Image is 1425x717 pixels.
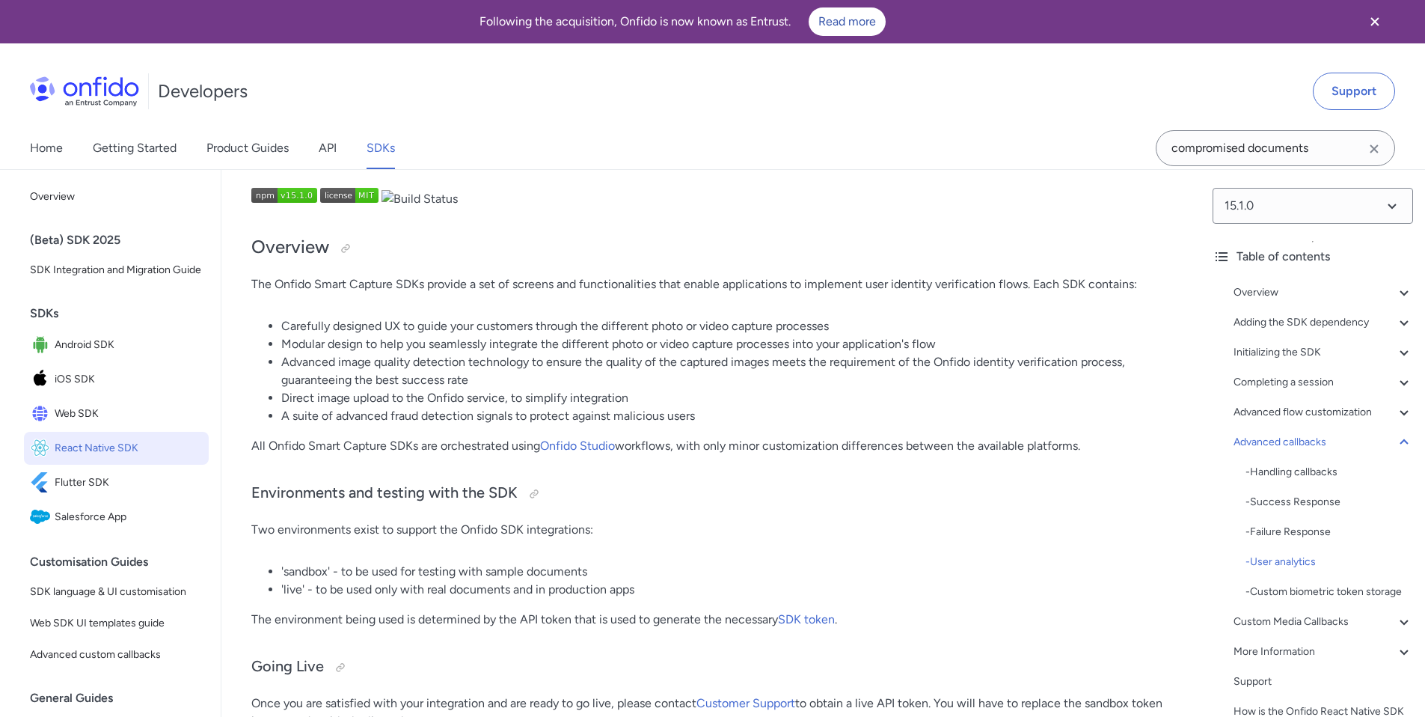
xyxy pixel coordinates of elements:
[55,335,203,356] span: Android SDK
[93,127,177,169] a: Getting Started
[251,188,317,203] img: npm
[24,182,209,212] a: Overview
[1245,583,1413,601] div: - Custom biometric token storage
[30,547,215,577] div: Customisation Guides
[1245,463,1413,481] a: -Handling callbacks
[1234,673,1413,691] a: Support
[24,255,209,285] a: SDK Integration and Migration Guide
[55,472,203,493] span: Flutter SDK
[281,407,1171,425] li: A suite of advanced fraud detection signals to protect against malicious users
[24,432,209,465] a: IconReact Native SDKReact Native SDK
[24,329,209,361] a: IconAndroid SDKAndroid SDK
[30,76,139,106] img: Onfido Logo
[30,472,55,493] img: IconFlutter SDK
[1365,140,1383,158] svg: Clear search field button
[320,188,379,203] img: NPM
[1234,613,1413,631] a: Custom Media Callbacks
[319,127,337,169] a: API
[55,438,203,459] span: React Native SDK
[1245,523,1413,541] a: -Failure Response
[30,369,55,390] img: IconiOS SDK
[281,335,1171,353] li: Modular design to help you seamlessly integrate the different photo or video capture processes in...
[251,235,1171,260] h2: Overview
[381,190,458,208] img: Build Status
[18,7,1347,36] div: Following the acquisition, Onfido is now known as Entrust.
[251,437,1171,455] p: All Onfido Smart Capture SDKs are orchestrated using workflows, with only minor customization dif...
[281,581,1171,599] li: 'live' - to be used only with real documents and in production apps
[251,611,1171,629] p: The environment being used is determined by the API token that is used to generate the necessary .
[30,127,63,169] a: Home
[30,188,203,206] span: Overview
[24,640,209,670] a: Advanced custom callbacks
[1366,13,1384,31] svg: Close banner
[24,466,209,499] a: IconFlutter SDKFlutter SDK
[1245,523,1413,541] div: - Failure Response
[24,397,209,430] a: IconWeb SDKWeb SDK
[30,583,203,601] span: SDK language & UI customisation
[55,507,203,528] span: Salesforce App
[30,683,215,713] div: General Guides
[281,353,1171,389] li: Advanced image quality detection technology to ensure the quality of the captured images meets th...
[1234,314,1413,332] a: Adding the SDK dependency
[251,275,1171,293] p: The Onfido Smart Capture SDKs provide a set of screens and functionalities that enable applicatio...
[24,501,209,534] a: IconSalesforce AppSalesforce App
[30,261,203,279] span: SDK Integration and Migration Guide
[1313,73,1395,110] a: Support
[1347,3,1403,40] button: Close banner
[24,363,209,396] a: IconiOS SDKiOS SDK
[30,646,203,664] span: Advanced custom callbacks
[540,439,615,453] a: Onfido Studio
[1245,553,1413,571] div: - User analytics
[1234,403,1413,421] a: Advanced flow customization
[24,577,209,607] a: SDK language & UI customisation
[281,317,1171,335] li: Carefully designed UX to guide your customers through the different photo or video capture processes
[30,614,203,632] span: Web SDK UI templates guide
[1156,130,1395,166] input: Onfido search input field
[251,482,1171,506] h3: Environments and testing with the SDK
[778,612,835,626] a: SDK token
[1245,463,1413,481] div: - Handling callbacks
[1234,344,1413,361] a: Initializing the SDK
[1213,248,1413,266] div: Table of contents
[367,127,395,169] a: SDKs
[251,521,1171,539] p: Two environments exist to support the Onfido SDK integrations:
[281,389,1171,407] li: Direct image upload to the Onfido service, to simplify integration
[30,225,215,255] div: (Beta) SDK 2025
[30,438,55,459] img: IconReact Native SDK
[30,335,55,356] img: IconAndroid SDK
[55,403,203,424] span: Web SDK
[30,299,215,329] div: SDKs
[1245,493,1413,511] a: -Success Response
[206,127,289,169] a: Product Guides
[1245,583,1413,601] a: -Custom biometric token storage
[24,608,209,638] a: Web SDK UI templates guide
[1234,643,1413,661] a: More Information
[696,696,795,710] a: Customer Support
[1245,553,1413,571] a: -User analytics
[1245,493,1413,511] div: - Success Response
[158,79,248,103] h1: Developers
[281,563,1171,581] li: 'sandbox' - to be used for testing with sample documents
[30,507,55,528] img: IconSalesforce App
[55,369,203,390] span: iOS SDK
[251,656,1171,680] h3: Going Live
[1234,373,1413,391] a: Completing a session
[809,7,886,36] a: Read more
[1234,284,1413,302] a: Overview
[1234,433,1413,451] a: Advanced callbacks
[30,403,55,424] img: IconWeb SDK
